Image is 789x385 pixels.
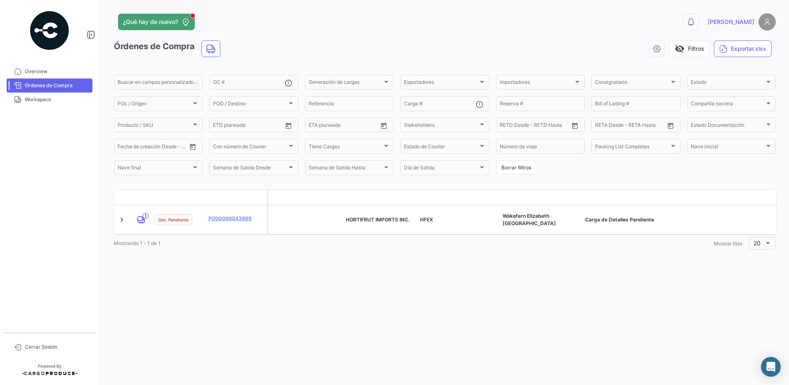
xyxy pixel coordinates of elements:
[714,40,772,57] button: Exportar.xlsx
[29,10,70,51] img: powered-by.png
[691,124,765,129] span: Estado Documentación
[346,216,409,223] span: HORTIFRUT IMPORTS INC.
[691,145,765,150] span: Nave inicial
[25,82,89,89] span: Órdenes de Compra
[500,124,501,129] input: Desde
[404,81,478,86] span: Exportadores
[754,240,761,247] span: 20
[309,166,383,172] span: Semana de Salida Hasta
[114,240,161,246] span: Mostrando 1 - 1 de 1
[708,18,754,26] span: [PERSON_NAME]
[202,41,220,57] button: Land
[761,357,781,377] div: Abrir Intercom Messenger
[404,166,478,172] span: Día de Salida
[669,40,710,57] button: visibility_offFiltros
[208,215,264,222] a: PO00000043969
[25,343,89,351] span: Cerrar Sesión
[675,44,685,54] span: visibility_off
[309,124,309,129] input: Desde
[315,124,348,129] input: Hasta
[309,81,383,86] span: Generación de cargas
[309,145,383,150] span: Tiene Cargas
[714,240,742,247] span: Mostrar filas
[118,166,191,172] span: Nave final
[7,93,92,107] a: Workspace
[187,140,199,153] button: Open calendar
[664,119,677,132] button: Open calendar
[506,124,539,129] input: Hasta
[595,124,596,129] input: Desde
[7,64,92,78] a: Overview
[213,145,287,150] span: Con número de Courier
[420,216,433,223] span: HFEX
[691,102,765,108] span: Compañía naviera
[25,96,89,103] span: Workspace
[158,216,189,223] span: Doc. Pendiente
[220,124,253,129] input: Hasta
[25,68,89,75] span: Overview
[503,213,556,226] span: Wakefern Elizabeth NJ
[282,119,295,132] button: Open calendar
[404,124,478,129] span: Stakeholders
[118,102,191,108] span: POL / Origen
[213,166,287,172] span: Semana de Salida Desde
[691,81,765,86] span: Estado
[114,40,223,57] h3: Órdenes de Compra
[378,119,390,132] button: Open calendar
[496,161,536,174] button: Borrar filtros
[123,18,178,26] span: ¿Qué hay de nuevo?
[118,14,195,30] button: ¿Qué hay de nuevo?
[569,119,581,132] button: Open calendar
[124,145,157,150] input: Hasta
[585,216,661,223] div: Carga de Detalles Pendiente
[595,81,669,86] span: Consignatario
[118,124,191,129] span: Producto / SKU
[500,81,574,86] span: Importadores
[602,124,635,129] input: Hasta
[758,13,776,31] img: placeholder-user.png
[595,145,669,150] span: Packing List Completas
[7,78,92,93] a: Órdenes de Compra
[213,102,287,108] span: POD / Destino
[213,124,214,129] input: Desde
[143,213,149,219] span: 1
[118,216,126,224] a: Expand/Collapse Row
[404,145,478,150] span: Estado de Courier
